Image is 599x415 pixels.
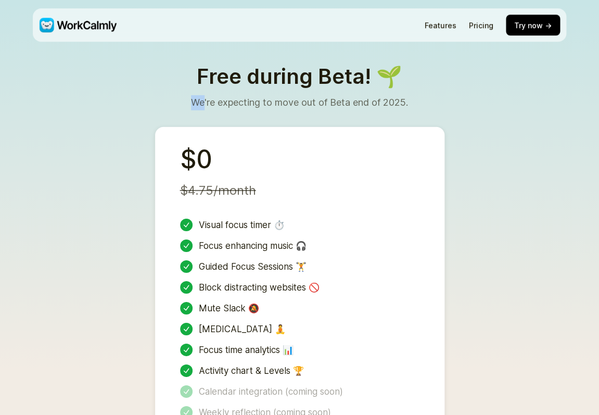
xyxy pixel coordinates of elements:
img: WorkCalmly Logo [39,18,117,32]
a: Pricing [469,21,493,30]
div: Activity chart & Levels 🏆 [180,364,419,377]
div: Visual focus timer ⏱️ [180,219,419,231]
button: Try now → [506,15,560,35]
p: We're expecting to move out of Beta end of 2025. [191,95,408,110]
div: Block distracting websites 🚫 [180,281,419,294]
span: $4.75/month [180,183,419,198]
div: Focus enhancing music 🎧 [180,240,419,252]
a: Features [425,21,456,30]
div: Calendar integration (coming soon) [180,385,419,398]
h2: Free during Beta! 🌱 [191,66,408,87]
div: Focus time analytics 📊 [180,344,419,356]
div: [MEDICAL_DATA] 🧘 [180,323,419,335]
span: $0 [180,144,419,174]
div: Guided Focus Sessions 🏋️ [180,260,419,273]
div: Mute Slack 🔕 [180,302,419,315]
